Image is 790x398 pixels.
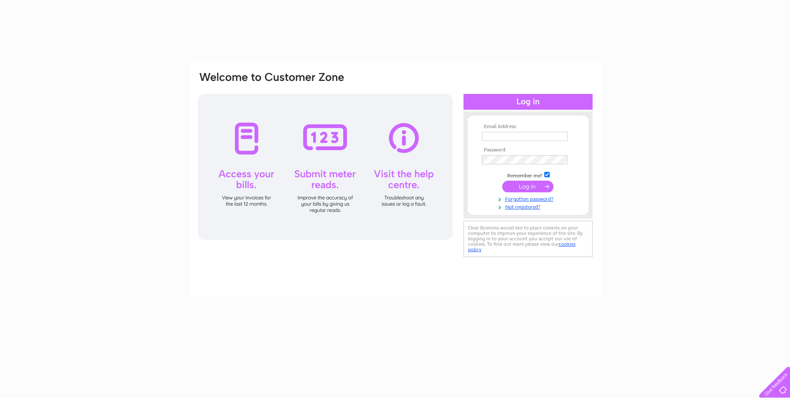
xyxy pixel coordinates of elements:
[464,221,593,257] div: Clear Business would like to place cookies on your computer to improve your experience of the sit...
[480,147,576,153] th: Password:
[480,124,576,130] th: Email Address:
[468,241,576,252] a: cookies policy
[482,202,576,210] a: Not registered?
[480,171,576,179] td: Remember me?
[502,181,553,192] input: Submit
[482,194,576,202] a: Forgotten password?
